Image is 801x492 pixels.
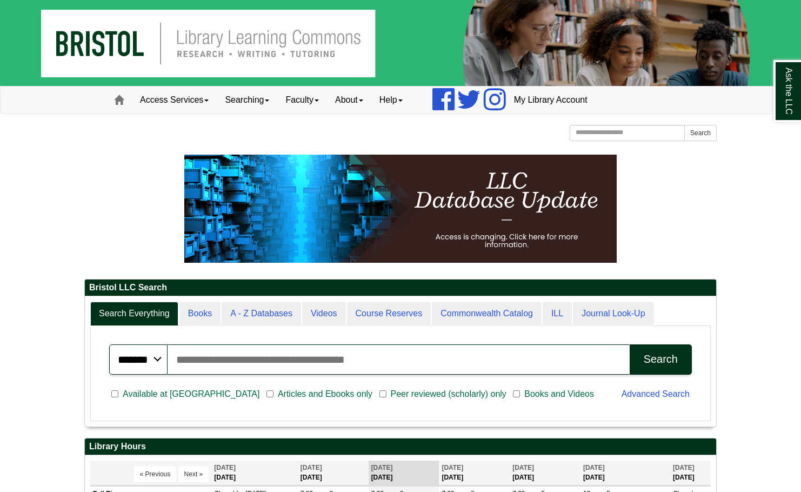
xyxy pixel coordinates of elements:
[85,280,716,296] h2: Bristol LLC Search
[347,302,431,326] a: Course Reserves
[670,461,711,485] th: [DATE]
[573,302,653,326] a: Journal Look-Up
[520,388,598,401] span: Books and Videos
[298,461,369,485] th: [DATE]
[214,464,236,471] span: [DATE]
[371,87,411,114] a: Help
[673,464,695,471] span: [DATE]
[439,461,510,485] th: [DATE]
[277,87,327,114] a: Faculty
[301,464,322,471] span: [DATE]
[442,464,463,471] span: [DATE]
[513,389,520,399] input: Books and Videos
[543,302,572,326] a: ILL
[327,87,371,114] a: About
[506,87,596,114] a: My Library Account
[386,388,511,401] span: Peer reviewed (scholarly) only
[217,87,277,114] a: Searching
[580,461,670,485] th: [DATE]
[630,344,692,375] button: Search
[512,464,534,471] span: [DATE]
[432,302,542,326] a: Commonwealth Catalog
[266,389,273,399] input: Articles and Ebooks only
[118,388,264,401] span: Available at [GEOGRAPHIC_DATA]
[132,87,217,114] a: Access Services
[90,302,178,326] a: Search Everything
[583,464,605,471] span: [DATE]
[184,155,617,263] img: HTML tutorial
[379,389,386,399] input: Peer reviewed (scholarly) only
[684,125,717,141] button: Search
[622,389,690,398] a: Advanced Search
[178,466,209,482] button: Next »
[111,389,118,399] input: Available at [GEOGRAPHIC_DATA]
[510,461,580,485] th: [DATE]
[302,302,346,326] a: Videos
[211,461,298,485] th: [DATE]
[222,302,301,326] a: A - Z Databases
[179,302,221,326] a: Books
[369,461,439,485] th: [DATE]
[644,353,678,365] div: Search
[273,388,377,401] span: Articles and Ebooks only
[85,438,716,455] h2: Library Hours
[371,464,393,471] span: [DATE]
[134,466,177,482] button: « Previous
